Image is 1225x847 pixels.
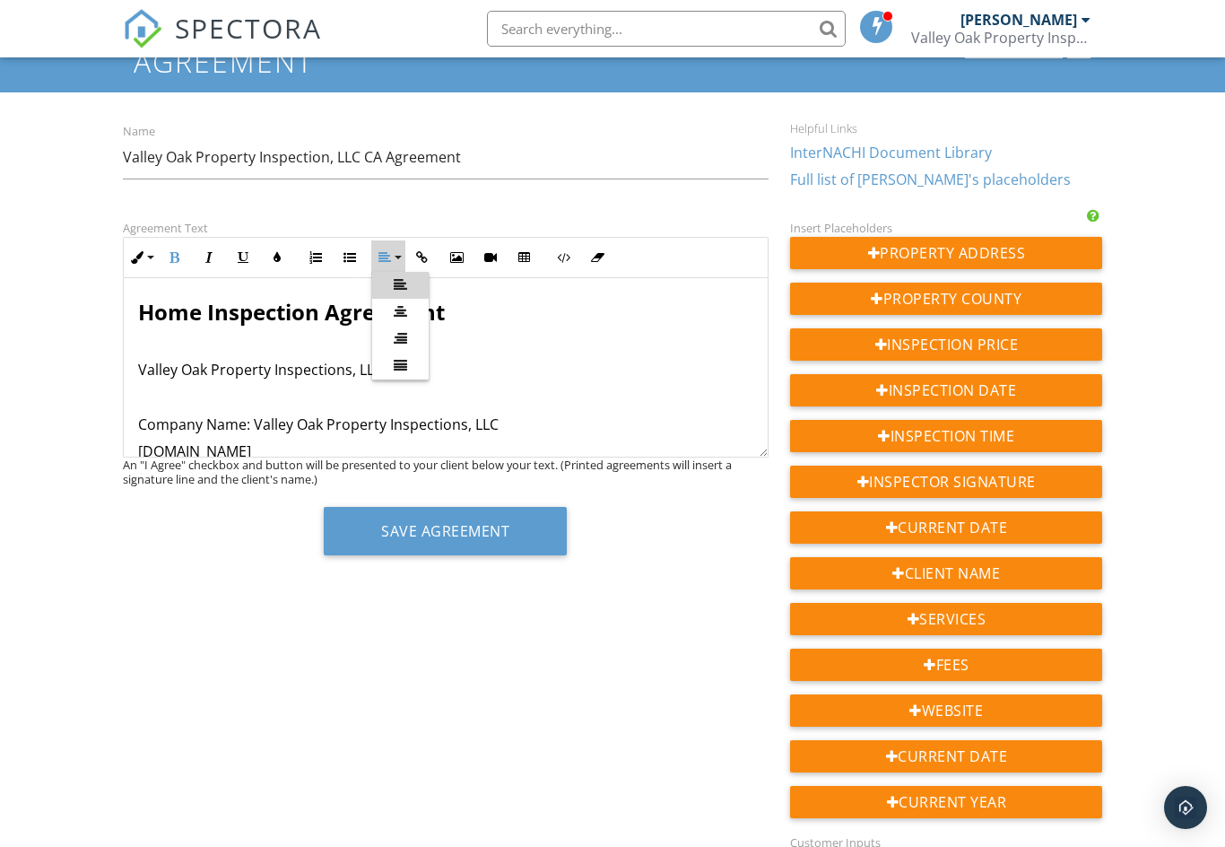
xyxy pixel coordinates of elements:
div: Valley Oak Property Inspections LLC [911,29,1090,47]
a: Align Right [372,326,429,353]
div: Helpful Links [790,121,1102,135]
a: InterNACHI Document Library [790,143,992,162]
a: Align Center [372,299,429,326]
button: Insert Link (⌘K) [405,240,439,275]
div: [PERSON_NAME] [960,11,1077,29]
button: Save Agreement [324,507,567,555]
button: Insert Table [508,240,542,275]
div: Inspector Signature [790,466,1102,498]
button: Code View [546,240,580,275]
p: [DOMAIN_NAME] [138,441,754,461]
label: Agreement Text [123,220,208,236]
label: Insert Placeholders [790,220,892,236]
div: Property Address [790,237,1102,269]
button: Clear Formatting [580,240,614,275]
h1: Valley Oak Property Inspection, LLC CA Agreement [134,14,1090,77]
a: Full list of [PERSON_NAME]'s placeholders [790,170,1071,189]
div: An "I Agree" checkbox and button will be presented to your client below your text. (Printed agree... [123,458,769,486]
div: Client Name [790,557,1102,589]
span: SPECTORA [175,9,322,47]
p: Company Name: Valley Oak Property Inspections, LLC [138,415,754,434]
div: Current Date [790,511,1102,544]
a: SPECTORA [123,24,322,62]
div: Inspection Date [790,374,1102,406]
button: Italic (⌘I) [192,240,226,275]
div: Agreements [964,33,1064,58]
button: Underline (⌘U) [226,240,260,275]
button: Insert Image (⌘P) [439,240,473,275]
button: Ordered List [299,240,333,275]
p: Valley Oak Property Inspections, LLC [138,360,754,380]
a: Align Left [372,272,429,299]
img: The Best Home Inspection Software - Spectora [123,9,162,48]
a: Align Justify [372,353,429,380]
div: Open Intercom Messenger [1164,786,1207,829]
div: Inspection Time [790,420,1102,452]
span: Home Inspection Agreement [138,297,445,327]
div: Services [790,603,1102,635]
label: Name [123,124,155,140]
div: Fees [790,649,1102,681]
button: Insert Video [473,240,508,275]
div: Current Date [790,740,1102,773]
div: Inspection Price [790,328,1102,361]
input: Search everything... [487,11,846,47]
div: Current Year [790,786,1102,818]
div: Property County [790,283,1102,315]
div: Website [790,694,1102,727]
button: Colors [260,240,294,275]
